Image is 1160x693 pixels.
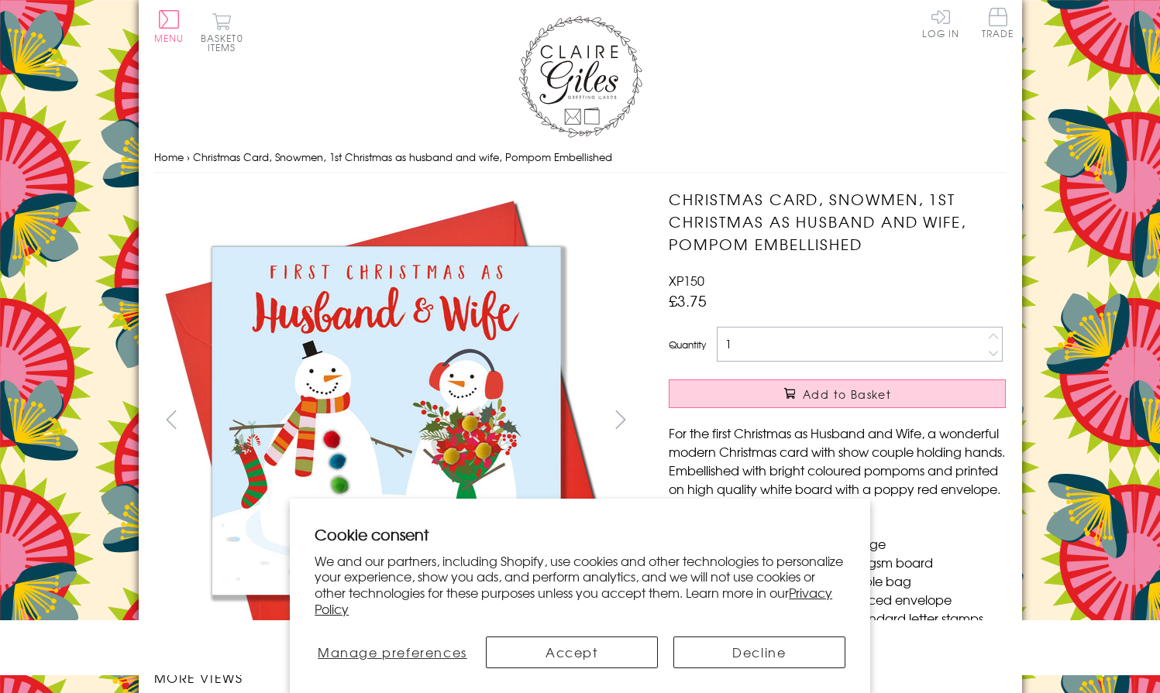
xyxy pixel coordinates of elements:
a: Log In [922,8,959,38]
span: Add to Basket [803,386,891,402]
button: Manage preferences [315,636,470,668]
label: Quantity [669,338,706,352]
button: Decline [673,636,845,668]
h1: Christmas Card, Snowmen, 1st Christmas as husband and wife, Pompom Embellished [669,188,1006,255]
button: Menu [154,10,184,43]
a: Trade [982,8,1014,41]
h3: More views [154,668,639,687]
img: Christmas Card, Snowmen, 1st Christmas as husband and wife, Pompom Embellished [153,188,618,653]
a: Home [154,149,184,164]
a: Privacy Policy [315,583,832,618]
img: Claire Giles Greetings Cards [518,15,642,138]
span: Trade [982,8,1014,38]
span: › [187,149,190,164]
span: Manage preferences [318,643,467,661]
span: Menu [154,31,184,45]
button: Basket0 items [201,12,243,52]
p: We and our partners, including Shopify, use cookies and other technologies to personalize your ex... [315,553,845,617]
span: 0 items [208,31,243,54]
img: Christmas Card, Snowmen, 1st Christmas as husband and wife, Pompom Embellished [638,188,1103,653]
button: next [603,402,638,437]
span: Christmas Card, Snowmen, 1st Christmas as husband and wife, Pompom Embellished [193,149,612,164]
span: £3.75 [669,290,707,311]
button: Add to Basket [669,379,1006,408]
p: For the first Christmas as Husband and Wife, a wonderful modern Christmas card with show couple h... [669,424,1006,498]
nav: breadcrumbs [154,142,1007,173]
button: prev [154,402,189,437]
h2: Cookie consent [315,523,845,545]
button: Accept [486,636,658,668]
span: XP150 [669,271,704,290]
